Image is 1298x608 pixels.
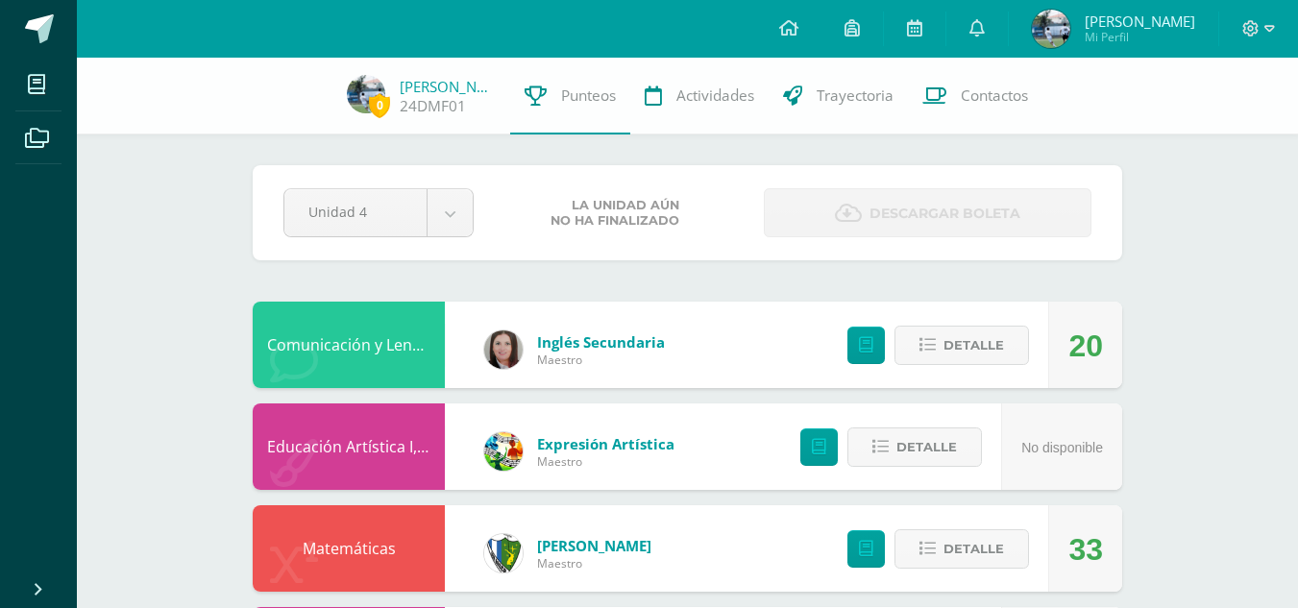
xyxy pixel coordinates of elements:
[253,403,445,490] div: Educación Artística I, Música y Danza
[400,77,496,96] a: [PERSON_NAME][GEOGRAPHIC_DATA]
[1085,12,1195,31] span: [PERSON_NAME]
[847,427,982,467] button: Detalle
[943,531,1004,567] span: Detalle
[537,434,674,453] span: Expresión Artística
[253,505,445,592] div: Matemáticas
[537,352,665,368] span: Maestro
[1021,440,1103,455] span: No disponible
[253,302,445,388] div: Comunicación y Lenguaje, Idioma Extranjero Inglés
[510,58,630,134] a: Punteos
[630,58,769,134] a: Actividades
[484,330,523,369] img: 8af0450cf43d44e38c4a1497329761f3.png
[1068,303,1103,389] div: 20
[537,536,651,555] span: [PERSON_NAME]
[817,85,894,106] span: Trayectoria
[484,534,523,572] img: d7d6d148f6dec277cbaab50fee73caa7.png
[908,58,1042,134] a: Contactos
[537,453,674,470] span: Maestro
[896,429,957,465] span: Detalle
[961,85,1028,106] span: Contactos
[769,58,908,134] a: Trayectoria
[347,75,385,113] img: 35f43d1e4ae5e9e0d48e933aa1367915.png
[894,326,1029,365] button: Detalle
[537,332,665,352] span: Inglés Secundaria
[869,190,1020,237] span: Descargar boleta
[537,555,651,572] span: Maestro
[943,328,1004,363] span: Detalle
[1032,10,1070,48] img: 35f43d1e4ae5e9e0d48e933aa1367915.png
[1068,506,1103,593] div: 33
[484,432,523,471] img: 159e24a6ecedfdf8f489544946a573f0.png
[894,529,1029,569] button: Detalle
[369,93,390,117] span: 0
[561,85,616,106] span: Punteos
[308,189,403,234] span: Unidad 4
[400,96,466,116] a: 24DMF01
[1085,29,1195,45] span: Mi Perfil
[676,85,754,106] span: Actividades
[284,189,473,236] a: Unidad 4
[551,198,679,229] span: La unidad aún no ha finalizado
